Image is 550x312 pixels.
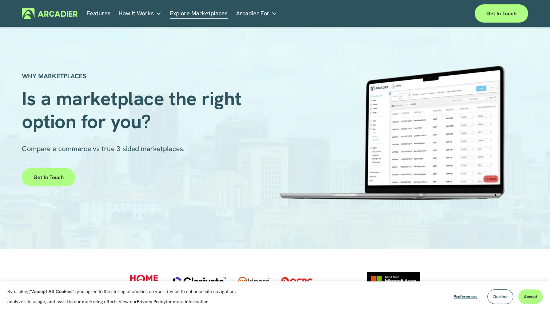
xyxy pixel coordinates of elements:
span: Preferences [454,294,477,300]
strong: WHY MARKETPLACES [22,72,86,80]
img: Arcadier [22,8,77,19]
span: Arcadier For [236,8,270,19]
a: Privacy Policy [137,299,166,305]
span: Compare e-commerce vs true 3-sided marketplaces. [22,144,185,153]
a: Explore Marketplaces [170,8,228,19]
span: How It Works [119,8,154,19]
a: folder dropdown [236,8,277,19]
span: Decline [493,294,507,300]
span: Accept [524,294,537,300]
button: Accept [518,289,543,304]
button: Decline [487,289,513,304]
a: Features [87,8,111,19]
a: Get in touch [475,4,528,23]
span: Is a marketplace the right option for you? [22,86,246,134]
button: Preferences [448,289,482,304]
a: folder dropdown [119,8,162,19]
p: By clicking , you agree to the storing of cookies on your device to enhance site navigation, anal... [7,287,244,307]
a: Get in touch [22,168,75,186]
strong: “Accept All Cookies” [30,288,75,295]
